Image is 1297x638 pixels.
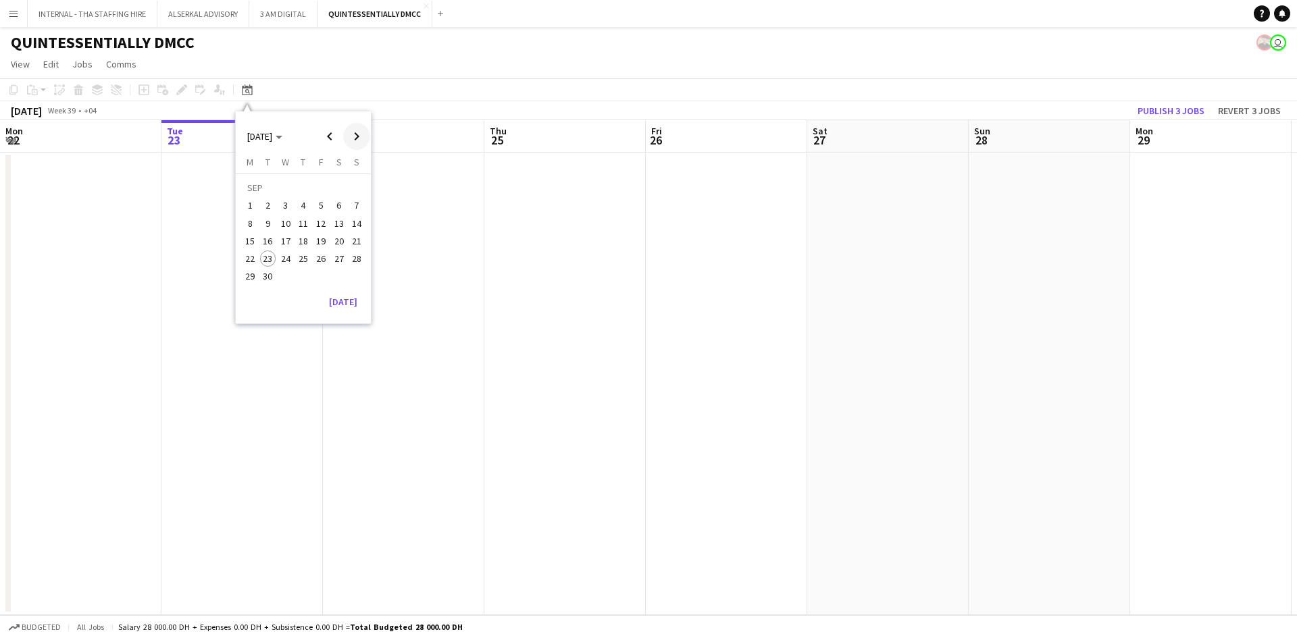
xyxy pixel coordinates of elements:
[118,622,463,632] div: Salary 28 000.00 DH + Expenses 0.00 DH + Subsistence 0.00 DH =
[11,58,30,70] span: View
[259,267,276,285] button: 30-09-2025
[1134,132,1153,148] span: 29
[295,215,311,232] span: 11
[43,58,59,70] span: Edit
[331,233,347,249] span: 20
[312,215,330,232] button: 12-09-2025
[312,232,330,250] button: 19-09-2025
[813,125,828,137] span: Sat
[241,215,259,232] button: 08-09-2025
[259,215,276,232] button: 09-09-2025
[331,215,347,232] span: 13
[260,250,276,267] span: 23
[331,198,347,214] span: 6
[295,250,311,267] span: 25
[312,250,330,267] button: 26-09-2025
[277,215,295,232] button: 10-09-2025
[11,32,195,53] h1: QUINTESSENTIALLY DMCC
[260,233,276,249] span: 16
[247,130,272,142] span: [DATE]
[301,156,305,168] span: T
[319,156,324,168] span: F
[349,215,365,232] span: 14
[242,215,258,232] span: 8
[488,132,507,148] span: 25
[649,132,662,148] span: 26
[295,196,312,214] button: 04-09-2025
[259,196,276,214] button: 02-09-2025
[167,125,183,137] span: Tue
[330,196,347,214] button: 06-09-2025
[354,156,359,168] span: S
[241,267,259,285] button: 29-09-2025
[241,179,365,196] td: SEP
[349,250,365,267] span: 28
[1136,125,1153,137] span: Mon
[45,105,78,115] span: Week 39
[336,156,342,168] span: S
[84,105,97,115] div: +04
[277,232,295,250] button: 17-09-2025
[348,232,365,250] button: 21-09-2025
[278,233,294,249] span: 17
[490,125,507,137] span: Thu
[349,233,365,249] span: 21
[313,215,329,232] span: 12
[72,58,93,70] span: Jobs
[972,132,990,148] span: 28
[11,104,42,117] div: [DATE]
[3,132,23,148] span: 22
[330,215,347,232] button: 13-09-2025
[165,132,183,148] span: 23
[278,215,294,232] span: 10
[348,215,365,232] button: 14-09-2025
[331,250,347,267] span: 27
[295,232,312,250] button: 18-09-2025
[317,1,432,27] button: QUINTESSENTIALLY DMCC
[349,198,365,214] span: 7
[974,125,990,137] span: Sun
[295,198,311,214] span: 4
[106,58,136,70] span: Comms
[242,198,258,214] span: 1
[7,620,63,635] button: Budgeted
[330,250,347,267] button: 27-09-2025
[38,55,64,73] a: Edit
[242,124,288,149] button: Choose month and year
[313,198,329,214] span: 5
[295,215,312,232] button: 11-09-2025
[5,125,23,137] span: Mon
[74,622,107,632] span: All jobs
[348,196,365,214] button: 07-09-2025
[249,1,317,27] button: 3 AM DIGITAL
[242,250,258,267] span: 22
[313,250,329,267] span: 26
[247,156,253,168] span: M
[278,198,294,214] span: 3
[1256,34,1273,51] app-user-avatar: Glenn Lloyd
[28,1,157,27] button: INTERNAL - THA STAFFING HIRE
[1270,34,1286,51] app-user-avatar: Nickola Dsouza
[811,132,828,148] span: 27
[1132,102,1210,119] button: Publish 3 jobs
[350,622,463,632] span: Total Budgeted 28 000.00 DH
[278,250,294,267] span: 24
[343,123,370,150] button: Next month
[1213,102,1286,119] button: Revert 3 jobs
[313,233,329,249] span: 19
[22,622,61,632] span: Budgeted
[260,198,276,214] span: 2
[312,196,330,214] button: 05-09-2025
[241,232,259,250] button: 15-09-2025
[242,233,258,249] span: 15
[241,196,259,214] button: 01-09-2025
[282,156,289,168] span: W
[277,250,295,267] button: 24-09-2025
[259,250,276,267] button: 23-09-2025
[348,250,365,267] button: 28-09-2025
[277,196,295,214] button: 03-09-2025
[5,55,35,73] a: View
[241,250,259,267] button: 22-09-2025
[295,250,312,267] button: 25-09-2025
[316,123,343,150] button: Previous month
